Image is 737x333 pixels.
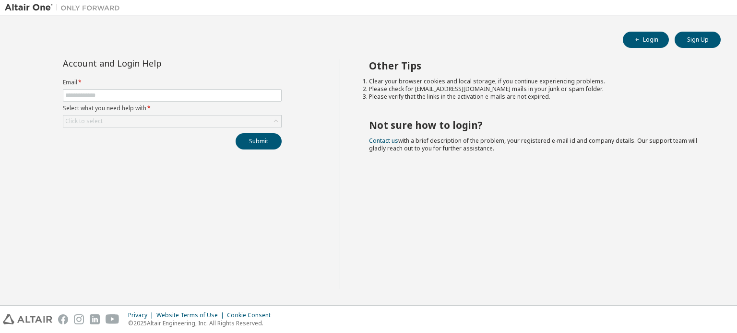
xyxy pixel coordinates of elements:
[5,3,125,12] img: Altair One
[74,314,84,324] img: instagram.svg
[90,314,100,324] img: linkedin.svg
[369,137,697,152] span: with a brief description of the problem, your registered e-mail id and company details. Our suppo...
[369,93,704,101] li: Please verify that the links in the activation e-mails are not expired.
[369,119,704,131] h2: Not sure how to login?
[128,319,276,327] p: © 2025 Altair Engineering, Inc. All Rights Reserved.
[675,32,721,48] button: Sign Up
[63,104,282,112] label: Select what you need help with
[369,59,704,72] h2: Other Tips
[58,314,68,324] img: facebook.svg
[623,32,669,48] button: Login
[369,137,398,145] a: Contact us
[65,117,103,125] div: Click to select
[369,78,704,85] li: Clear your browser cookies and local storage, if you continue experiencing problems.
[369,85,704,93] li: Please check for [EMAIL_ADDRESS][DOMAIN_NAME] mails in your junk or spam folder.
[63,59,238,67] div: Account and Login Help
[106,314,119,324] img: youtube.svg
[128,311,156,319] div: Privacy
[63,79,282,86] label: Email
[3,314,52,324] img: altair_logo.svg
[227,311,276,319] div: Cookie Consent
[63,115,281,127] div: Click to select
[236,133,282,149] button: Submit
[156,311,227,319] div: Website Terms of Use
